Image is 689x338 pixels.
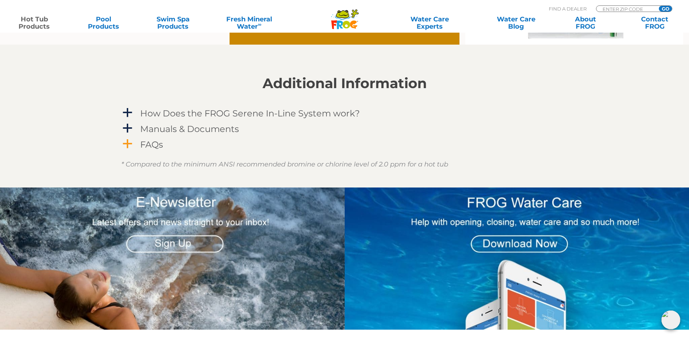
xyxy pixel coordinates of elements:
[77,16,131,30] a: PoolProducts
[146,16,200,30] a: Swim SpaProducts
[659,6,672,12] input: GO
[215,16,283,30] a: Fresh MineralWater∞
[258,21,262,27] sup: ∞
[122,123,133,134] span: a
[121,160,448,168] em: * Compared to the minimum ANSI recommended bromine or chlorine level of 2.0 ppm for a hot tub
[558,16,612,30] a: AboutFROG
[140,108,360,118] h4: How Does the FROG Serene In-Line System work?
[121,75,568,91] h2: Additional Information
[121,122,568,136] a: a Manuals & Documents
[140,124,239,134] h4: Manuals & Documents
[602,6,651,12] input: Zip Code Form
[122,107,133,118] span: a
[140,140,163,149] h4: FAQs
[386,16,474,30] a: Water CareExperts
[121,107,568,120] a: a How Does the FROG Serene In-Line System work?
[122,139,133,149] span: a
[7,16,61,30] a: Hot TubProducts
[628,16,682,30] a: ContactFROG
[121,138,568,151] a: a FAQs
[549,5,587,12] p: Find A Dealer
[661,310,680,329] img: openIcon
[489,16,543,30] a: Water CareBlog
